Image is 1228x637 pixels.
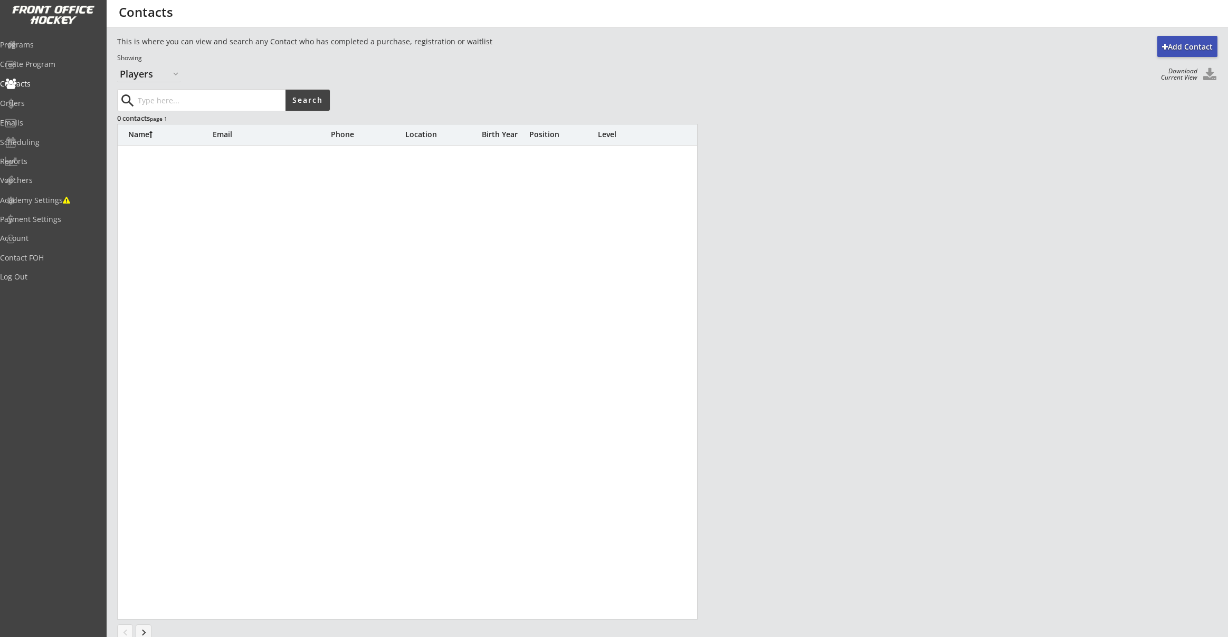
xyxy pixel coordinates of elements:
[1156,68,1197,81] div: Download Current View
[117,113,329,123] div: 0 contacts
[285,90,330,111] button: Search
[119,92,136,109] button: search
[213,131,329,138] div: Email
[150,115,167,122] font: page 1
[598,131,661,138] div: Level
[117,54,561,63] div: Showing
[1157,42,1217,52] div: Add Contact
[405,131,479,138] div: Location
[117,36,561,47] div: This is where you can view and search any Contact who has completed a purchase, registration or w...
[136,90,285,111] input: Type here...
[331,131,405,138] div: Phone
[482,131,524,138] div: Birth Year
[128,131,213,138] div: Name
[1202,68,1217,82] button: Click to download all Contacts. Your browser settings may try to block it, check your security se...
[529,131,593,138] div: Position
